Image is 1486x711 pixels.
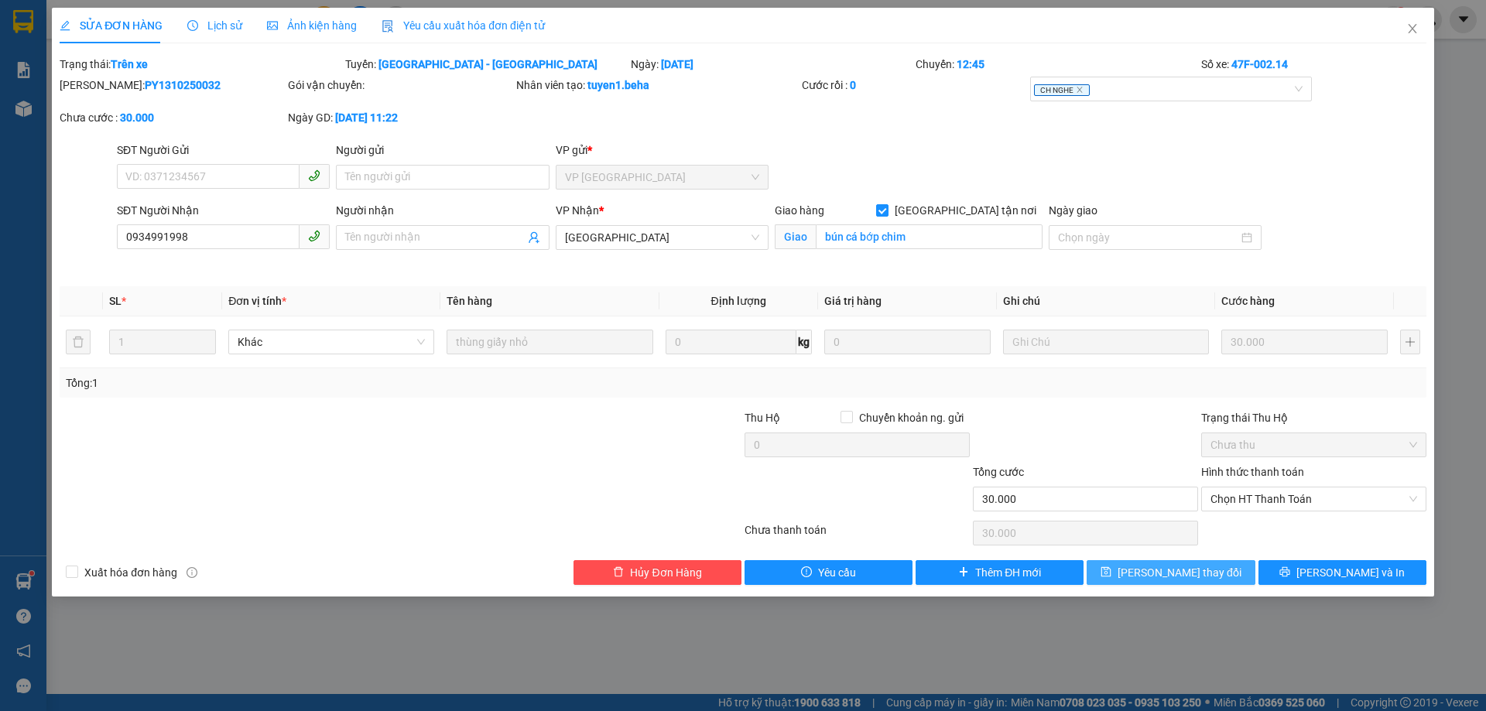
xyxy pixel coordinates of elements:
div: Chuyến: [914,56,1200,73]
span: 16:39:34 [DATE] [135,26,245,42]
b: PY1310250032 [145,79,221,91]
div: Số xe: [1200,56,1428,73]
button: printer[PERSON_NAME] và In [1258,560,1426,585]
img: icon [382,20,394,32]
input: Giao tận nơi [816,224,1043,249]
span: close [1076,86,1084,94]
div: Tổng: 1 [66,374,574,391]
button: exclamation-circleYêu cầu [745,560,912,585]
input: 0 [1221,330,1388,354]
button: Close [1391,8,1434,51]
span: Ảnh kiện hàng [267,19,357,32]
b: 12:45 [957,58,984,70]
div: Cước rồi : [802,77,1027,94]
div: Chưa thanh toán [743,521,971,549]
b: [DATE] [661,58,693,70]
span: [PERSON_NAME] [173,43,295,59]
button: plusThêm ĐH mới [916,560,1084,585]
span: Thời gian : - Nhân viên nhận hàng : [58,26,410,59]
input: Ghi Chú [1003,330,1209,354]
span: delete [613,566,624,579]
span: clock-circle [187,20,198,31]
span: Hủy Đơn Hàng [630,564,701,581]
span: [PERSON_NAME] và In [1296,564,1405,581]
button: save[PERSON_NAME] thay đổi [1087,560,1255,585]
button: deleteHủy Đơn Hàng [574,560,741,585]
span: Giao hàng [775,204,824,217]
div: [PERSON_NAME]: [60,77,285,94]
span: Yêu cầu [818,564,856,581]
label: Hình thức thanh toán [1201,466,1304,478]
div: Người gửi [336,142,549,159]
span: edit [60,20,70,31]
span: picture [267,20,278,31]
span: Chưa thu [1210,433,1417,456]
span: Tổng cước [973,466,1024,478]
b: Trên xe [111,58,148,70]
div: Chưa cước : [60,109,285,126]
div: Nhân viên tạo: [516,77,799,94]
input: 0 [824,330,991,354]
b: [GEOGRAPHIC_DATA] - [GEOGRAPHIC_DATA] [378,58,597,70]
span: save [1101,566,1111,579]
b: 0 [850,79,856,91]
b: [DATE] 11:22 [335,111,398,124]
span: Xuất hóa đơn hàng [78,564,183,581]
div: Gói vận chuyển: [288,77,513,94]
span: Tên hàng [447,295,492,307]
b: 30.000 [120,111,154,124]
th: Ghi chú [997,286,1215,316]
span: CH NGHE [1034,84,1090,96]
b: tuyen1.beha [587,79,649,91]
span: Chọn HT Thanh Toán [1210,487,1417,511]
span: Thêm ĐH mới [975,564,1041,581]
span: phone [308,169,320,182]
span: Chuyển khoản ng. gửi [853,409,970,426]
div: Người nhận [336,202,549,219]
span: Đơn vị tính [228,295,286,307]
span: Cước hàng [1221,295,1275,307]
span: Yêu cầu xuất hóa đơn điện tử [382,19,545,32]
div: Trạng thái: [58,56,344,73]
span: VP PHÚ YÊN [565,166,759,189]
span: Giao [775,224,816,249]
span: [GEOGRAPHIC_DATA] tận nơi [889,202,1043,219]
div: Trạng thái Thu Hộ [1201,409,1426,426]
span: Lịch sử [187,19,242,32]
div: SĐT Người Nhận [117,202,330,219]
span: kg [796,330,812,354]
span: [PERSON_NAME] thay đổi [1118,564,1241,581]
span: exclamation-circle [801,566,812,579]
div: Tuyến: [344,56,629,73]
span: SỬA ĐƠN HÀNG [60,19,163,32]
span: close [1406,22,1419,35]
span: ĐẮK LẮK [565,226,759,249]
span: Định lượng [711,295,766,307]
div: SĐT Người Gửi [117,142,330,159]
span: info-circle [187,567,197,578]
span: Khác [238,330,425,354]
span: Thu Hộ [745,412,780,424]
div: Ngày: [629,56,915,73]
span: phone [308,230,320,242]
label: Ngày giao [1049,204,1097,217]
span: plus [958,566,969,579]
div: Ngày GD: [288,109,513,126]
input: VD: Bàn, Ghế [447,330,652,354]
span: Giá trị hàng [824,295,882,307]
b: 47F-002.14 [1231,58,1288,70]
span: SL [109,295,122,307]
span: printer [1279,566,1290,579]
span: VP Nhận [556,204,599,217]
button: plus [1400,330,1420,354]
button: delete [66,330,91,354]
div: VP gửi [556,142,769,159]
input: Ngày giao [1058,229,1238,246]
span: user-add [528,231,540,244]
